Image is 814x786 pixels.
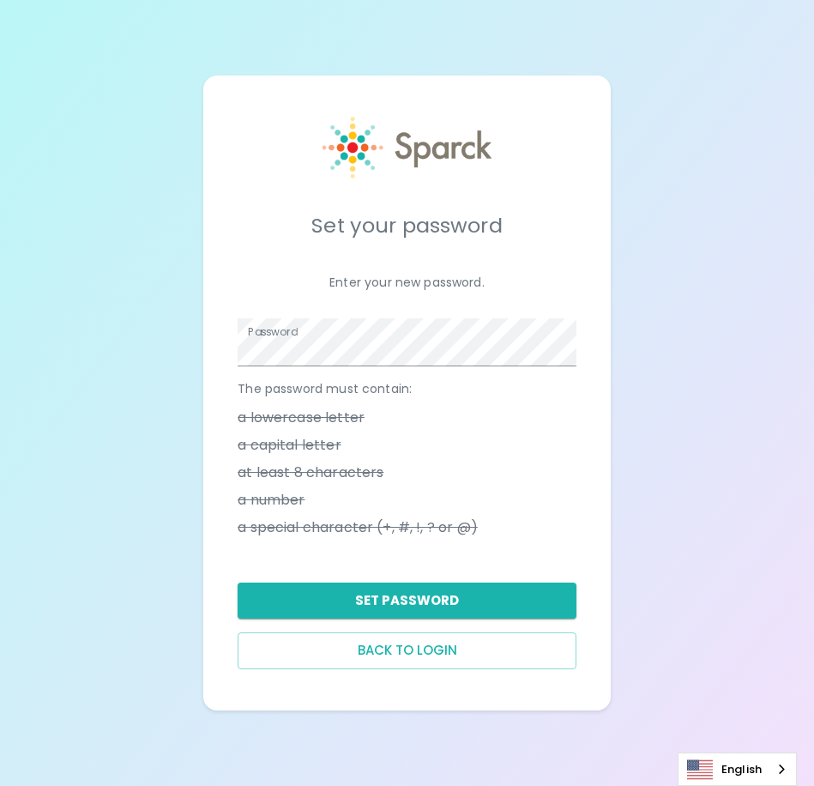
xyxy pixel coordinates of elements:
[238,212,576,239] h5: Set your password
[238,490,304,511] span: a number
[238,632,576,668] button: Back to login
[238,408,365,428] span: a lowercase letter
[238,517,478,538] span: a special character (+, #, !, ? or @)
[323,117,491,178] img: Sparck logo
[238,274,576,291] p: Enter your new password.
[238,583,576,619] button: Set Password
[248,324,298,339] label: Password
[678,753,797,786] div: Language
[678,753,796,785] a: English
[238,380,576,397] p: The password must contain:
[678,753,797,786] aside: Language selected: English
[238,435,341,456] span: a capital letter
[238,463,383,483] span: at least 8 characters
